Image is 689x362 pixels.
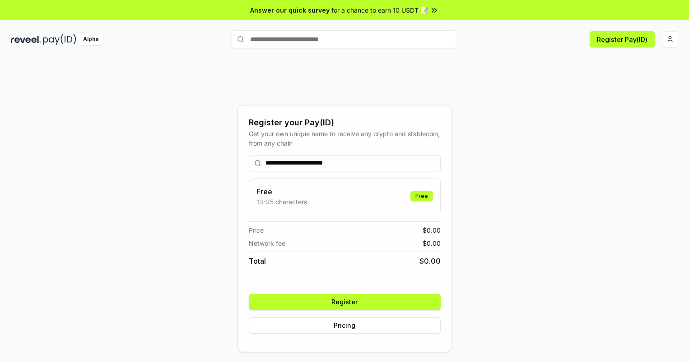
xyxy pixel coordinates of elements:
[249,256,266,266] span: Total
[423,225,441,235] span: $ 0.00
[410,191,433,201] div: Free
[249,294,441,310] button: Register
[249,225,264,235] span: Price
[43,34,76,45] img: pay_id
[249,116,441,129] div: Register your Pay(ID)
[590,31,655,47] button: Register Pay(ID)
[423,238,441,248] span: $ 0.00
[250,5,330,15] span: Answer our quick survey
[256,197,307,206] p: 13-25 characters
[11,34,41,45] img: reveel_dark
[419,256,441,266] span: $ 0.00
[249,129,441,148] div: Get your own unique name to receive any crypto and stablecoin, from any chain
[331,5,428,15] span: for a chance to earn 10 USDT 📝
[256,186,307,197] h3: Free
[249,317,441,334] button: Pricing
[78,34,103,45] div: Alpha
[249,238,285,248] span: Network fee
